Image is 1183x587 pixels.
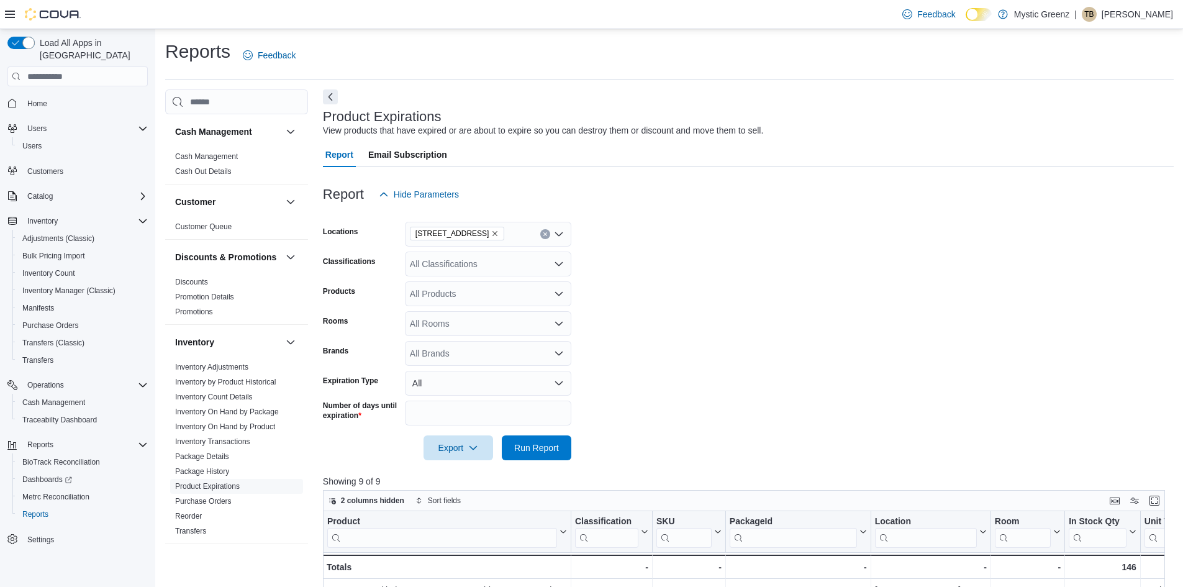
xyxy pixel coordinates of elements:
[995,516,1051,548] div: Room
[405,371,571,396] button: All
[175,527,206,535] a: Transfers
[175,166,232,176] span: Cash Out Details
[175,292,234,302] span: Promotion Details
[17,283,120,298] a: Inventory Manager (Classic)
[966,8,992,21] input: Dark Mode
[656,516,722,548] button: SKU
[324,493,409,508] button: 2 columns hidden
[12,282,153,299] button: Inventory Manager (Classic)
[1102,7,1173,22] p: [PERSON_NAME]
[175,125,281,138] button: Cash Management
[175,293,234,301] a: Promotion Details
[175,222,232,232] span: Customer Queue
[12,488,153,506] button: Metrc Reconciliation
[554,259,564,269] button: Open list of options
[22,437,58,452] button: Reports
[323,109,442,124] h3: Product Expirations
[175,307,213,317] span: Promotions
[554,319,564,329] button: Open list of options
[175,437,250,447] span: Inventory Transactions
[12,352,153,369] button: Transfers
[12,334,153,352] button: Transfers (Classic)
[1127,493,1142,508] button: Display options
[12,506,153,523] button: Reports
[17,248,148,263] span: Bulk Pricing Import
[22,268,75,278] span: Inventory Count
[323,257,376,266] label: Classifications
[17,335,89,350] a: Transfers (Classic)
[175,452,229,461] a: Package Details
[995,516,1061,548] button: Room
[17,139,148,153] span: Users
[175,152,238,161] a: Cash Management
[175,277,208,287] span: Discounts
[554,229,564,239] button: Open list of options
[730,560,867,575] div: -
[428,496,461,506] span: Sort fields
[323,401,400,421] label: Number of days until expiration
[175,377,276,387] span: Inventory by Product Historical
[415,227,489,240] span: [STREET_ADDRESS]
[175,167,232,176] a: Cash Out Details
[17,283,148,298] span: Inventory Manager (Classic)
[22,141,42,151] span: Users
[327,516,557,548] div: Product
[22,164,68,179] a: Customers
[175,482,240,491] a: Product Expirations
[165,39,230,64] h1: Reports
[283,124,298,139] button: Cash Management
[27,380,64,390] span: Operations
[27,124,47,134] span: Users
[323,316,348,326] label: Rooms
[874,560,986,575] div: -
[1069,516,1136,548] button: In Stock Qty
[175,407,279,416] a: Inventory On Hand by Package
[22,532,59,547] a: Settings
[12,247,153,265] button: Bulk Pricing Import
[730,516,857,528] div: PackageId
[175,497,232,506] a: Purchase Orders
[17,489,94,504] a: Metrc Reconciliation
[575,516,638,528] div: Classification
[175,125,252,138] h3: Cash Management
[27,216,58,226] span: Inventory
[175,512,202,521] a: Reorder
[17,248,90,263] a: Bulk Pricing Import
[323,89,338,104] button: Next
[17,139,47,153] a: Users
[327,516,567,548] button: Product
[22,163,148,179] span: Customers
[22,378,148,393] span: Operations
[424,435,493,460] button: Export
[917,8,955,20] span: Feedback
[323,227,358,237] label: Locations
[897,2,960,27] a: Feedback
[323,286,355,296] label: Products
[730,516,867,548] button: PackageId
[323,475,1174,488] p: Showing 9 of 9
[175,407,279,417] span: Inventory On Hand by Package
[165,219,308,239] div: Customer
[12,299,153,317] button: Manifests
[27,535,54,545] span: Settings
[175,393,253,401] a: Inventory Count Details
[283,250,298,265] button: Discounts & Promotions
[175,222,232,231] a: Customer Queue
[1069,516,1126,548] div: In Stock Qty
[1084,7,1094,22] span: TB
[17,455,148,470] span: BioTrack Reconciliation
[175,196,215,208] h3: Customer
[258,49,296,61] span: Feedback
[17,266,148,281] span: Inventory Count
[2,436,153,453] button: Reports
[22,509,48,519] span: Reports
[874,516,976,548] div: Location
[17,266,80,281] a: Inventory Count
[175,496,232,506] span: Purchase Orders
[17,335,148,350] span: Transfers (Classic)
[2,212,153,230] button: Inventory
[17,489,148,504] span: Metrc Reconciliation
[2,162,153,180] button: Customers
[17,353,148,368] span: Transfers
[22,378,69,393] button: Operations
